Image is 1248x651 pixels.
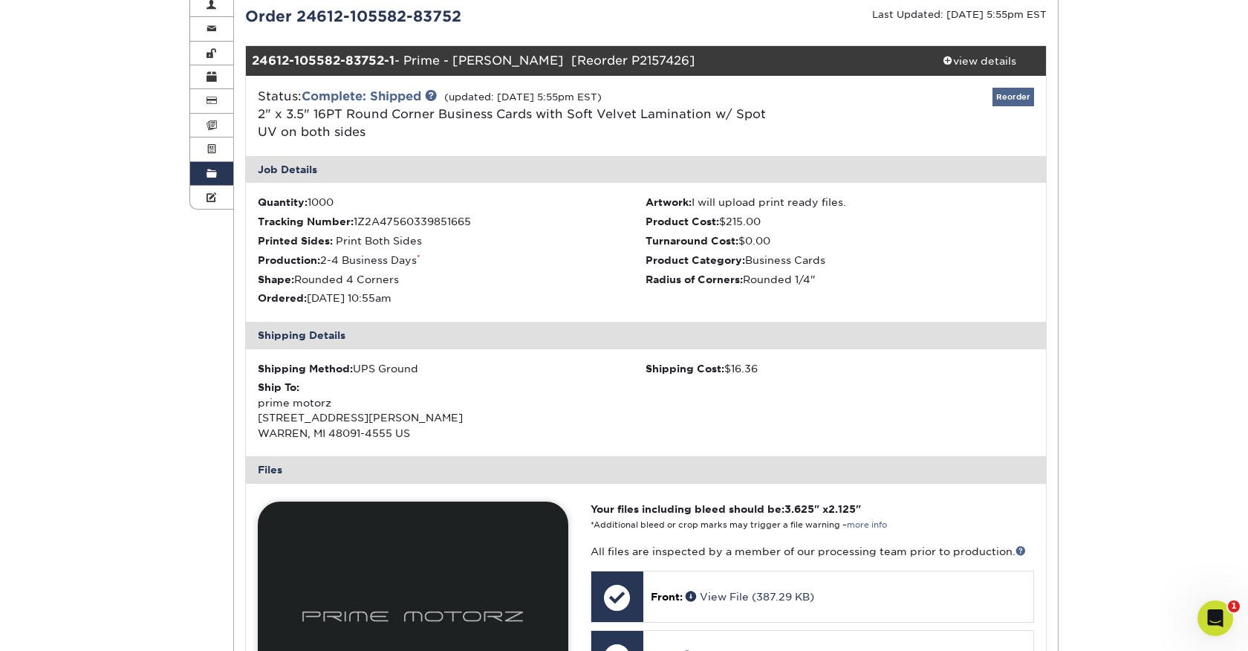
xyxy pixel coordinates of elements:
strong: Your files including bleed should be: " x " [591,503,861,515]
div: UPS Ground [258,361,646,376]
div: Job Details [246,156,1047,183]
strong: Radius of Corners: [646,273,743,285]
p: All files are inspected by a member of our processing team prior to production. [591,544,1034,559]
li: Rounded 1/4" [646,272,1034,287]
iframe: Google Customer Reviews [4,606,126,646]
small: Last Updated: [DATE] 5:55pm EST [872,9,1047,20]
div: Files [246,456,1047,483]
strong: Shape: [258,273,294,285]
div: $16.36 [646,361,1034,376]
span: 1 [1228,600,1240,612]
div: view details [912,54,1046,68]
span: Front: [651,591,683,603]
div: prime motorz [STREET_ADDRESS][PERSON_NAME] WARREN, MI 48091-4555 US [258,380,646,441]
strong: 24612-105582-83752-1 [252,54,394,68]
a: view details [912,46,1046,76]
strong: Shipping Method: [258,363,353,375]
li: 1000 [258,195,646,210]
a: more info [847,520,887,530]
small: *Additional bleed or crop marks may trigger a file warning – [591,520,887,530]
a: Reorder [992,88,1034,106]
div: Shipping Details [246,322,1047,349]
span: 2" x 3.5" 16PT Round Corner Business Cards with Soft Velvet Lamination w/ Spot UV on both sides [258,107,766,139]
strong: Quantity: [258,196,308,208]
strong: Product Cost: [646,216,719,227]
small: (updated: [DATE] 5:55pm EST) [444,91,602,103]
strong: Shipping Cost: [646,363,724,375]
strong: Printed Sides: [258,235,333,247]
strong: Ship To: [258,381,299,393]
iframe: Intercom live chat [1197,600,1233,636]
div: Status: [247,88,779,141]
span: 3.625 [784,503,814,515]
strong: Ordered: [258,292,307,304]
strong: Product Category: [646,254,745,266]
li: [DATE] 10:55am [258,291,646,305]
strong: Tracking Number: [258,216,354,227]
li: $215.00 [646,214,1034,229]
strong: Production: [258,254,320,266]
li: $0.00 [646,233,1034,248]
li: Rounded 4 Corners [258,272,646,287]
li: 2-4 Business Days [258,253,646,268]
strong: Turnaround Cost: [646,235,738,247]
li: I will upload print ready files. [646,195,1034,210]
strong: Artwork: [646,196,692,208]
span: 1Z2A47560339851665 [354,216,471,227]
a: View File (387.29 KB) [686,591,814,603]
div: - Prime - [PERSON_NAME] [Reorder P2157426] [246,46,913,76]
span: Print Both Sides [336,235,422,247]
span: 2.125 [828,503,856,515]
div: Order 24612-105582-83752 [234,5,646,27]
li: Business Cards [646,253,1034,268]
a: Complete: Shipped [302,89,421,103]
